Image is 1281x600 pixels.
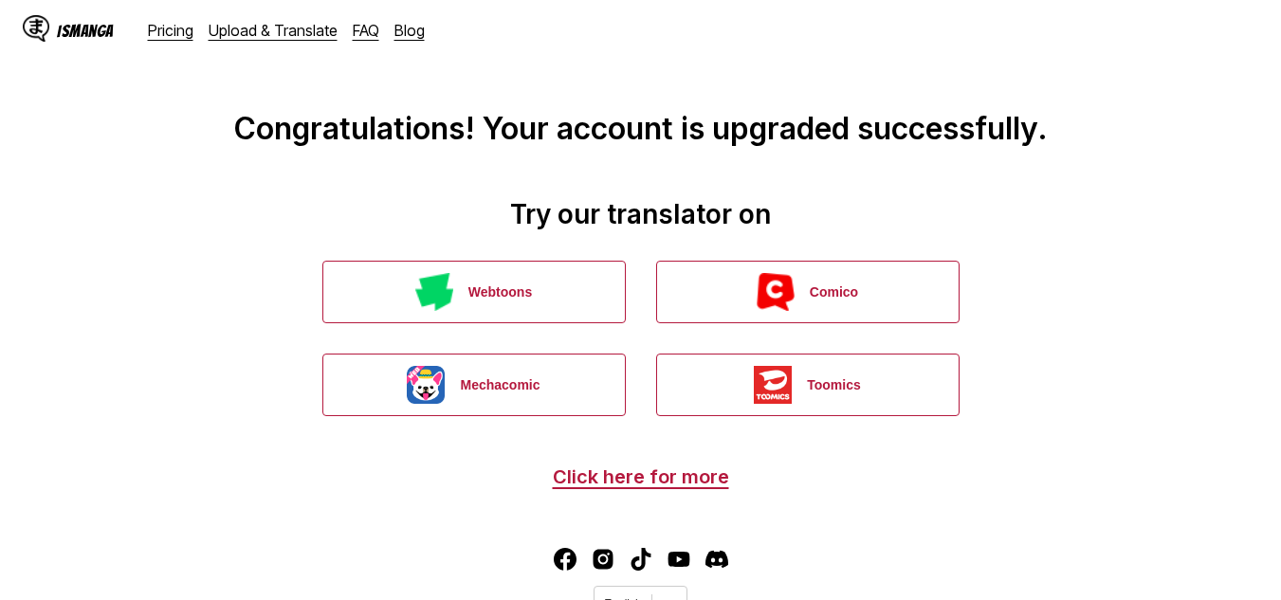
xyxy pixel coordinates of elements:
button: Comico [656,261,960,323]
img: IsManga Instagram [592,548,614,571]
img: IsManga YouTube [668,548,690,571]
img: Toomics [754,366,792,404]
img: IsManga Discord [705,548,728,571]
img: IsManga TikTok [630,548,652,571]
div: IsManga [57,22,114,40]
h1: Congratulations! Your account is upgraded successfully. [15,20,1266,147]
img: IsManga Logo [23,15,49,42]
a: Upload & Translate [209,21,338,40]
a: Click here for more [553,465,729,488]
button: Webtoons [322,261,626,323]
a: TikTok [630,548,652,571]
a: Blog [394,21,425,40]
img: Comico [757,273,795,311]
a: Facebook [554,548,576,571]
img: Mechacomic [407,366,445,404]
img: Webtoons [415,273,453,311]
a: FAQ [353,21,379,40]
a: Discord [705,548,728,571]
a: Youtube [668,548,690,571]
button: Toomics [656,354,960,416]
a: Pricing [148,21,193,40]
img: IsManga Facebook [554,548,576,571]
a: IsManga LogoIsManga [23,15,148,45]
a: Instagram [592,548,614,571]
button: Mechacomic [322,354,626,416]
h2: Try our translator on [15,198,1266,230]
